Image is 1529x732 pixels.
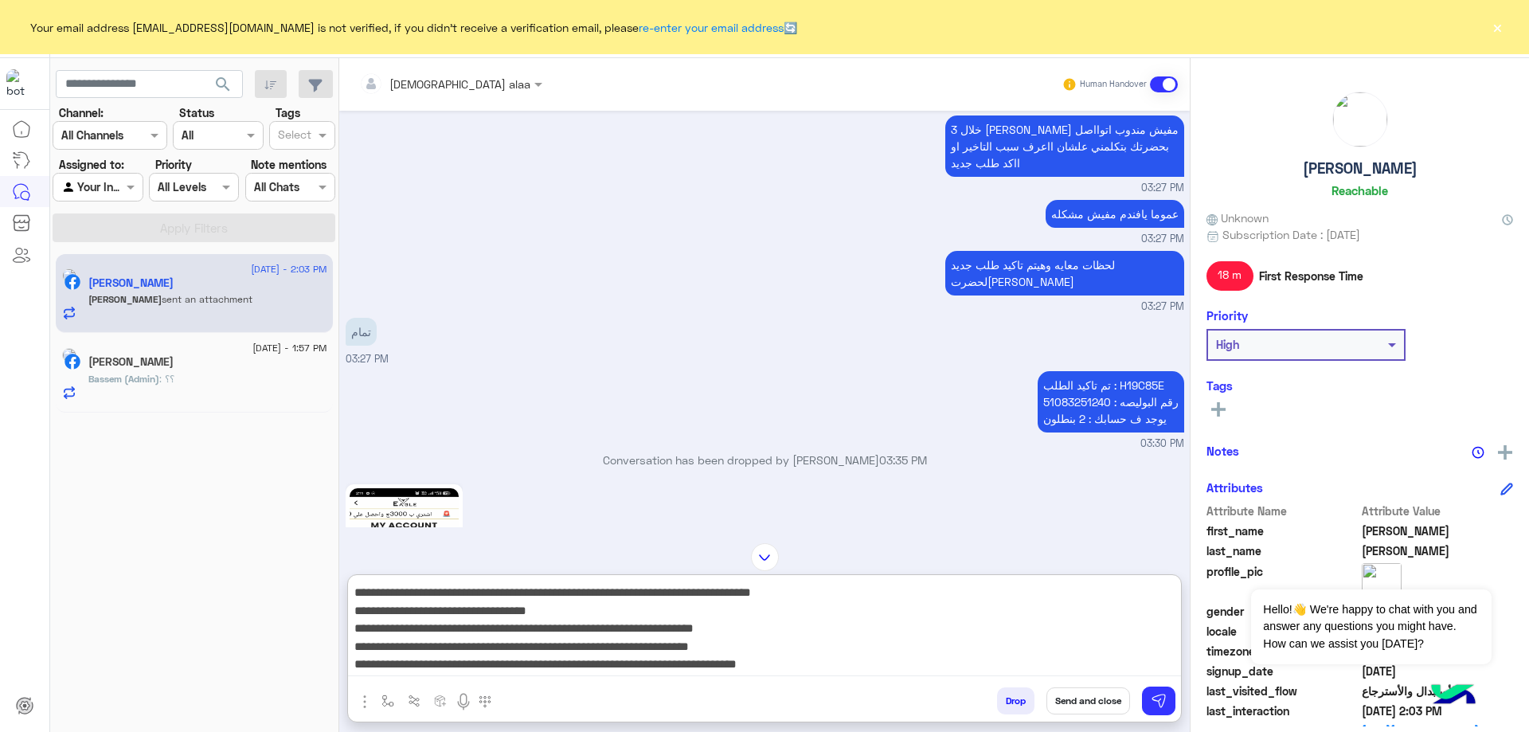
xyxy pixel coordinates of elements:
[1362,703,1514,719] span: 2025-08-26T11:03:33.694Z
[479,695,491,708] img: make a call
[1472,446,1484,459] img: notes
[1425,668,1481,724] img: hulul-logo.png
[1141,181,1184,196] span: 03:27 PM
[346,318,377,346] p: 19/8/2025, 3:27 PM
[251,156,327,173] label: Note mentions
[1498,445,1512,460] img: add
[945,115,1184,177] p: 19/8/2025, 3:27 PM
[1332,183,1388,198] h6: Reachable
[276,126,311,147] div: Select
[1206,563,1359,600] span: profile_pic
[88,293,162,305] span: [PERSON_NAME]
[1206,261,1253,290] span: 18 m
[252,341,327,355] span: [DATE] - 1:57 PM
[1362,503,1514,519] span: Attribute Value
[1080,78,1147,91] small: Human Handover
[1141,299,1184,315] span: 03:27 PM
[251,262,327,276] span: [DATE] - 2:03 PM
[1151,693,1167,709] img: send message
[346,452,1184,468] p: Conversation has been dropped by [PERSON_NAME]
[1206,663,1359,679] span: signup_date
[1206,209,1269,226] span: Unknown
[1046,687,1130,714] button: Send and close
[375,687,401,714] button: select flow
[1222,226,1360,243] span: Subscription Date : [DATE]
[65,274,80,290] img: Facebook
[159,373,174,385] span: ؟؟
[6,69,35,98] img: 713415422032625
[1206,603,1359,620] span: gender
[1038,371,1184,433] p: 19/8/2025, 3:30 PM
[350,488,459,682] img: 532882544_782840740812217_1381808993938797460_n.jpg
[1259,268,1363,284] span: First Response Time
[1362,523,1514,539] span: Ahmed
[59,156,124,173] label: Assigned to:
[213,75,233,94] span: search
[155,156,192,173] label: Priority
[1362,663,1514,679] span: 2025-07-30T12:46:12.79Z
[346,353,389,365] span: 03:27 PM
[276,104,300,121] label: Tags
[1141,232,1184,247] span: 03:27 PM
[1206,683,1359,699] span: last_visited_flow
[355,692,374,711] img: send attachment
[1362,542,1514,559] span: Selim
[408,695,420,707] img: Trigger scenario
[1251,589,1491,664] span: Hello!👋 We're happy to chat with you and answer any questions you might have. How can we assist y...
[1333,92,1387,147] img: picture
[1206,503,1359,519] span: Attribute Name
[162,293,252,305] span: sent an attachment
[1489,19,1505,35] button: ×
[401,687,428,714] button: Trigger scenario
[1362,683,1514,699] span: الأستبدال والأسترجاع
[1206,523,1359,539] span: first_name
[945,251,1184,296] p: 19/8/2025, 3:27 PM
[1206,542,1359,559] span: last_name
[639,21,784,34] a: re-enter your email address
[434,695,447,707] img: create order
[1046,200,1184,228] p: 19/8/2025, 3:27 PM
[751,543,779,571] img: scroll
[59,104,104,121] label: Channel:
[1206,308,1248,323] h6: Priority
[879,453,927,467] span: 03:35 PM
[1303,159,1418,178] h5: [PERSON_NAME]
[1206,444,1239,458] h6: Notes
[65,354,80,370] img: Facebook
[30,19,797,36] span: Your email address [EMAIL_ADDRESS][DOMAIN_NAME] is not verified, if you didn't receive a verifica...
[1206,623,1359,640] span: locale
[1206,480,1263,495] h6: Attributes
[88,355,174,369] h5: Asmaa Anas
[88,373,159,385] span: Bassem (Admin)
[1140,436,1184,452] span: 03:30 PM
[997,687,1034,714] button: Drop
[1206,378,1513,393] h6: Tags
[428,687,454,714] button: create order
[179,104,214,121] label: Status
[1206,643,1359,660] span: timezone
[454,692,473,711] img: send voice note
[381,695,394,707] img: select flow
[62,348,76,362] img: picture
[62,268,76,283] img: picture
[88,276,174,290] h5: Ahmed Selim
[204,70,243,104] button: search
[1206,703,1359,719] span: last_interaction
[53,213,335,242] button: Apply Filters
